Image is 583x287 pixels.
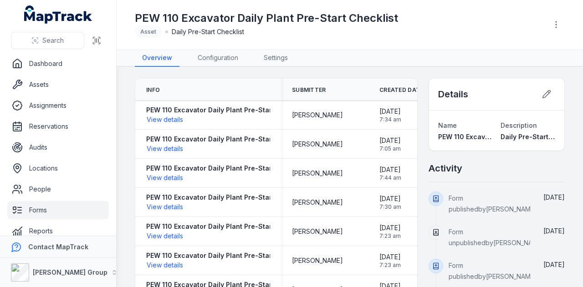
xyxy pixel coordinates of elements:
[379,107,401,123] time: 20/08/2025, 7:34:51 am
[292,256,343,265] span: [PERSON_NAME]
[543,193,565,201] time: 21/08/2025, 10:48:12 am
[449,194,537,213] span: Form published by [PERSON_NAME]
[135,11,398,25] h1: PEW 110 Excavator Daily Plant Pre-Start Checklist
[11,32,84,49] button: Search
[7,159,109,177] a: Locations
[146,260,184,270] button: View details
[379,232,401,240] span: 7:23 am
[379,165,401,181] time: 19/08/2025, 7:44:24 am
[379,203,401,211] span: 7:30 am
[379,223,401,240] time: 19/08/2025, 7:23:02 am
[146,193,307,202] strong: PEW 110 Excavator Daily Plant Pre-Start Checklist
[172,27,244,36] span: Daily Pre-Start Checklist
[543,261,565,268] span: [DATE]
[379,136,401,145] span: [DATE]
[379,145,401,152] span: 7:05 am
[7,55,109,73] a: Dashboard
[7,201,109,219] a: Forms
[7,180,109,198] a: People
[379,174,401,181] span: 7:44 am
[379,86,424,94] span: Created Date
[379,107,401,116] span: [DATE]
[146,164,307,173] strong: PEW 110 Excavator Daily Plant Pre-Start Checklist
[24,5,92,24] a: MapTrack
[7,138,109,156] a: Audits
[146,173,184,183] button: View details
[28,243,88,251] strong: Contact MapTrack
[543,261,565,268] time: 11/08/2025, 9:36:08 am
[379,116,401,123] span: 7:34 am
[543,193,565,201] span: [DATE]
[429,162,462,175] h2: Activity
[146,144,184,154] button: View details
[379,252,401,269] time: 19/08/2025, 7:23:02 am
[256,50,295,67] a: Settings
[501,121,537,129] span: Description
[135,50,179,67] a: Overview
[146,231,184,241] button: View details
[292,169,343,178] span: [PERSON_NAME]
[146,222,307,231] strong: PEW 110 Excavator Daily Plant Pre-Start Checklist
[7,96,109,115] a: Assignments
[292,198,343,207] span: [PERSON_NAME]
[42,36,64,45] span: Search
[146,86,160,94] span: Info
[449,262,537,280] span: Form published by [PERSON_NAME]
[146,115,184,125] button: View details
[438,88,468,101] h2: Details
[190,50,245,67] a: Configuration
[449,228,544,247] span: Form unpublished by [PERSON_NAME]
[379,223,401,232] span: [DATE]
[292,227,343,236] span: [PERSON_NAME]
[379,136,401,152] time: 20/08/2025, 7:05:02 am
[543,227,565,235] time: 21/08/2025, 10:47:33 am
[146,135,307,144] strong: PEW 110 Excavator Daily Plant Pre-Start Checklist
[292,111,343,120] span: [PERSON_NAME]
[379,194,401,203] span: [DATE]
[379,194,401,211] time: 19/08/2025, 7:30:45 am
[146,202,184,212] button: View details
[7,76,109,94] a: Assets
[33,268,107,276] strong: [PERSON_NAME] Group
[501,133,581,141] span: Daily Pre-Start Checklist
[7,222,109,240] a: Reports
[7,117,109,136] a: Reservations
[379,165,401,174] span: [DATE]
[438,121,457,129] span: Name
[292,140,343,149] span: [PERSON_NAME]
[135,25,162,38] div: Asset
[379,252,401,262] span: [DATE]
[292,86,326,94] span: Submitter
[543,227,565,235] span: [DATE]
[146,251,307,260] strong: PEW 110 Excavator Daily Plant Pre-Start Checklist
[379,262,401,269] span: 7:23 am
[146,106,307,115] strong: PEW 110 Excavator Daily Plant Pre-Start Checklist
